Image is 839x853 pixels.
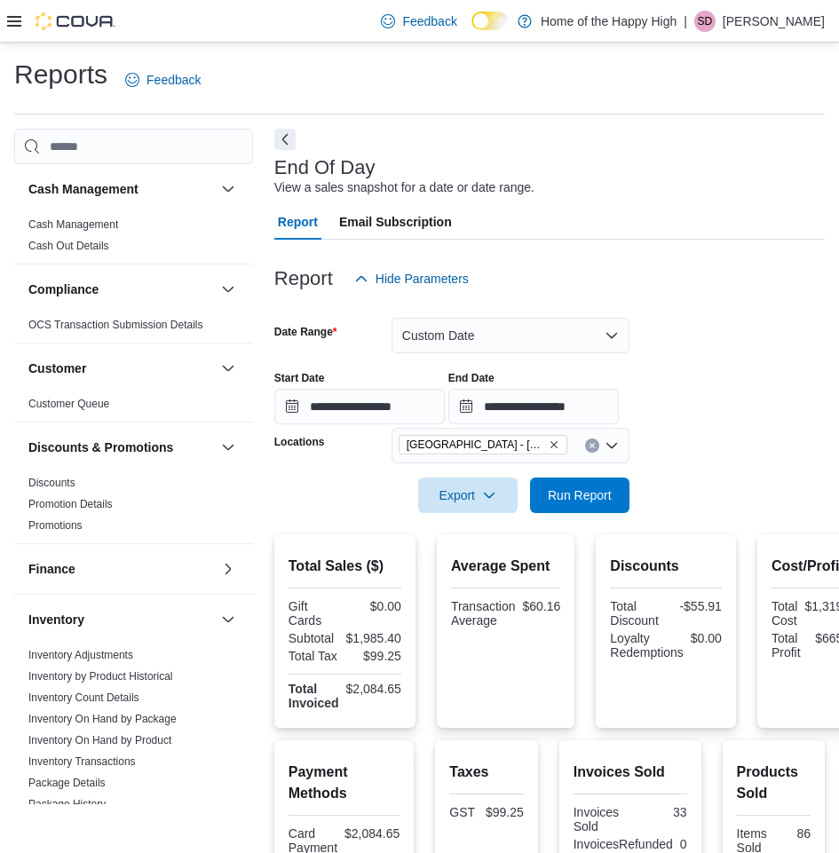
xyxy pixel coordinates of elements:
[451,599,516,628] div: Transaction Average
[14,314,253,343] div: Compliance
[605,438,619,453] button: Open list of options
[449,805,479,819] div: GST
[392,318,629,353] button: Custom Date
[448,371,495,385] label: End Date
[737,762,811,804] h2: Products Sold
[28,713,177,725] a: Inventory On Hand by Package
[274,157,376,178] h3: End Of Day
[289,599,342,628] div: Gift Cards
[669,599,722,613] div: -$55.91
[28,519,83,532] a: Promotions
[28,280,99,298] h3: Compliance
[574,805,627,833] div: Invoices Sold
[28,649,133,661] a: Inventory Adjustments
[28,497,113,511] span: Promotion Details
[289,762,400,804] h2: Payment Methods
[28,359,214,377] button: Customer
[777,826,811,841] div: 86
[28,755,136,768] a: Inventory Transactions
[289,649,342,663] div: Total Tax
[28,560,214,578] button: Finance
[218,279,239,300] button: Compliance
[274,178,534,197] div: View a sales snapshot for a date or date range.
[374,4,463,39] a: Feedback
[146,71,201,89] span: Feedback
[274,435,325,449] label: Locations
[14,472,253,543] div: Discounts & Promotions
[28,518,83,533] span: Promotions
[14,393,253,422] div: Customer
[28,691,139,705] span: Inventory Count Details
[418,478,518,513] button: Export
[772,631,808,659] div: Total Profit
[289,556,401,577] h2: Total Sales ($)
[429,478,507,513] span: Export
[289,631,339,645] div: Subtotal
[28,398,109,410] a: Customer Queue
[28,733,171,747] span: Inventory On Hand by Product
[14,57,107,92] h1: Reports
[28,397,109,411] span: Customer Queue
[28,754,136,769] span: Inventory Transactions
[28,359,86,377] h3: Customer
[28,239,109,253] span: Cash Out Details
[691,631,722,645] div: $0.00
[28,712,177,726] span: Inventory On Hand by Package
[218,558,239,580] button: Finance
[274,129,296,150] button: Next
[28,438,173,456] h3: Discounts & Promotions
[541,11,677,32] p: Home of the Happy High
[28,477,75,489] a: Discounts
[347,261,476,296] button: Hide Parameters
[346,682,401,696] div: $2,084.65
[402,12,456,30] span: Feedback
[278,204,318,240] span: Report
[36,12,115,30] img: Cova
[399,435,567,454] span: Sherwood Park - Baseline Road - Fire & Flower
[274,389,445,424] input: Press the down key to open a popover containing a calendar.
[218,178,239,200] button: Cash Management
[28,319,203,331] a: OCS Transaction Submission Details
[772,599,798,628] div: Total Cost
[610,631,684,659] div: Loyalty Redemptions
[28,560,75,578] h3: Finance
[346,631,401,645] div: $1,985.40
[28,611,214,628] button: Inventory
[28,797,106,811] span: Package History
[585,438,599,453] button: Clear input
[28,240,109,252] a: Cash Out Details
[723,11,825,32] p: [PERSON_NAME]
[451,556,560,577] h2: Average Spent
[610,556,722,577] h2: Discounts
[610,599,662,628] div: Total Discount
[376,270,469,288] span: Hide Parameters
[28,777,106,789] a: Package Details
[28,218,118,231] a: Cash Management
[471,12,509,30] input: Dark Mode
[28,670,173,683] a: Inventory by Product Historical
[28,280,214,298] button: Compliance
[523,599,561,613] div: $60.16
[348,599,401,613] div: $0.00
[274,325,337,339] label: Date Range
[698,11,713,32] span: SD
[574,762,687,783] h2: Invoices Sold
[634,805,687,819] div: 33
[28,648,133,662] span: Inventory Adjustments
[407,436,545,454] span: [GEOGRAPHIC_DATA] - [GEOGRAPHIC_DATA] - Fire & Flower
[28,438,214,456] button: Discounts & Promotions
[549,439,559,450] button: Remove Sherwood Park - Baseline Road - Fire & Flower from selection in this group
[344,826,400,841] div: $2,084.65
[218,609,239,630] button: Inventory
[28,318,203,332] span: OCS Transaction Submission Details
[28,476,75,490] span: Discounts
[684,11,687,32] p: |
[28,611,84,628] h3: Inventory
[348,649,401,663] div: $99.25
[218,358,239,379] button: Customer
[218,437,239,458] button: Discounts & Promotions
[28,180,139,198] h3: Cash Management
[28,776,106,790] span: Package Details
[694,11,716,32] div: Sarah Davidson
[530,478,629,513] button: Run Report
